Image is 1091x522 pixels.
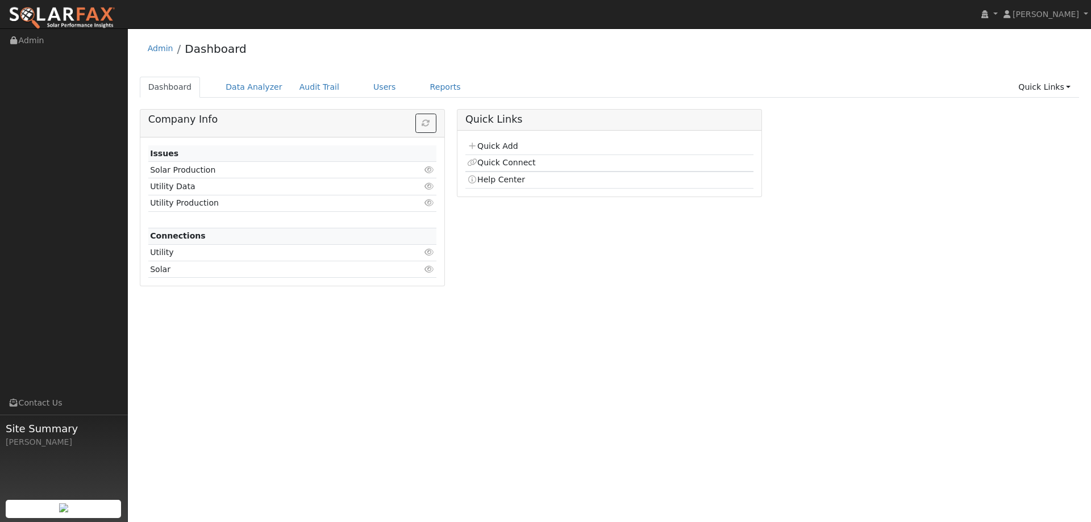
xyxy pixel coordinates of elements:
i: Click to view [424,248,435,256]
a: Quick Links [1010,77,1079,98]
a: Audit Trail [291,77,348,98]
i: Click to view [424,199,435,207]
a: Help Center [467,175,525,184]
a: Dashboard [185,42,247,56]
img: SolarFax [9,6,115,30]
td: Utility Production [148,195,390,211]
td: Utility [148,244,390,261]
h5: Company Info [148,114,436,126]
i: Click to view [424,265,435,273]
strong: Issues [150,149,178,158]
strong: Connections [150,231,206,240]
td: Solar Production [148,162,390,178]
span: Site Summary [6,421,122,436]
a: Dashboard [140,77,201,98]
h5: Quick Links [465,114,753,126]
a: Quick Connect [467,158,535,167]
a: Reports [422,77,469,98]
i: Click to view [424,166,435,174]
td: Utility Data [148,178,390,195]
span: [PERSON_NAME] [1013,10,1079,19]
a: Data Analyzer [217,77,291,98]
a: Quick Add [467,141,518,151]
img: retrieve [59,503,68,512]
td: Solar [148,261,390,278]
a: Admin [148,44,173,53]
div: [PERSON_NAME] [6,436,122,448]
i: Click to view [424,182,435,190]
a: Users [365,77,405,98]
